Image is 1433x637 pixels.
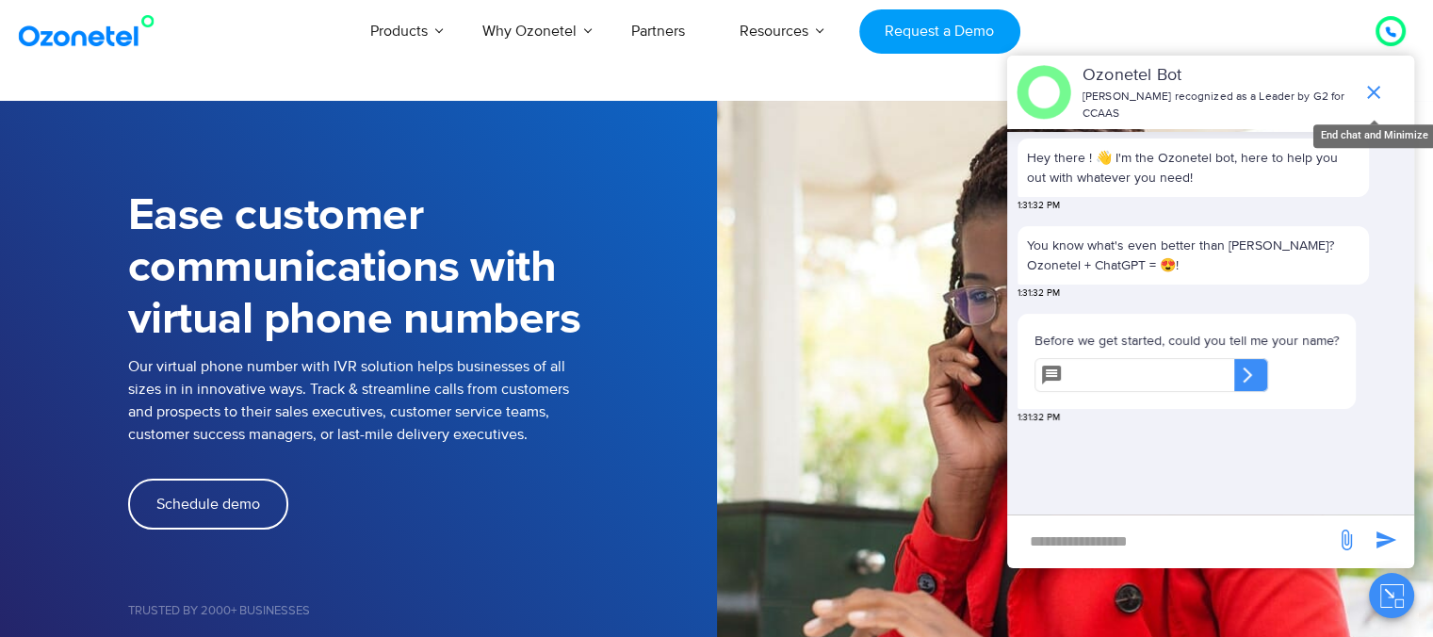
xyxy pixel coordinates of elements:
img: header [1017,65,1071,120]
span: send message [1327,521,1365,559]
p: Our virtual phone number with IVR solution helps businesses of all sizes in in innovative ways. T... [128,355,717,446]
span: 1:31:32 PM [1018,286,1060,301]
p: [PERSON_NAME] recognized as a Leader by G2 for CCAAS [1083,89,1353,122]
span: 1:31:32 PM [1018,199,1060,213]
span: send message [1367,521,1405,559]
div: new-msg-input [1017,525,1326,559]
p: You know what's even better than [PERSON_NAME]? Ozonetel + ChatGPT = 😍! [1027,236,1360,275]
p: Before we get started, could you tell me your name? [1034,331,1339,351]
a: Schedule demo [128,479,288,530]
button: Close chat [1369,573,1414,618]
span: Schedule demo [156,497,260,512]
p: Ozonetel Bot [1083,63,1353,89]
span: 1:31:32 PM [1018,411,1060,425]
h1: Ease customer communications with virtual phone numbers [128,190,717,346]
h5: Trusted by 2000+ Businesses [128,605,717,617]
span: end chat or minimize [1355,73,1392,111]
p: Hey there ! 👋 I'm the Ozonetel bot, here to help you out with whatever you need! [1027,148,1360,188]
a: Request a Demo [859,9,1020,54]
